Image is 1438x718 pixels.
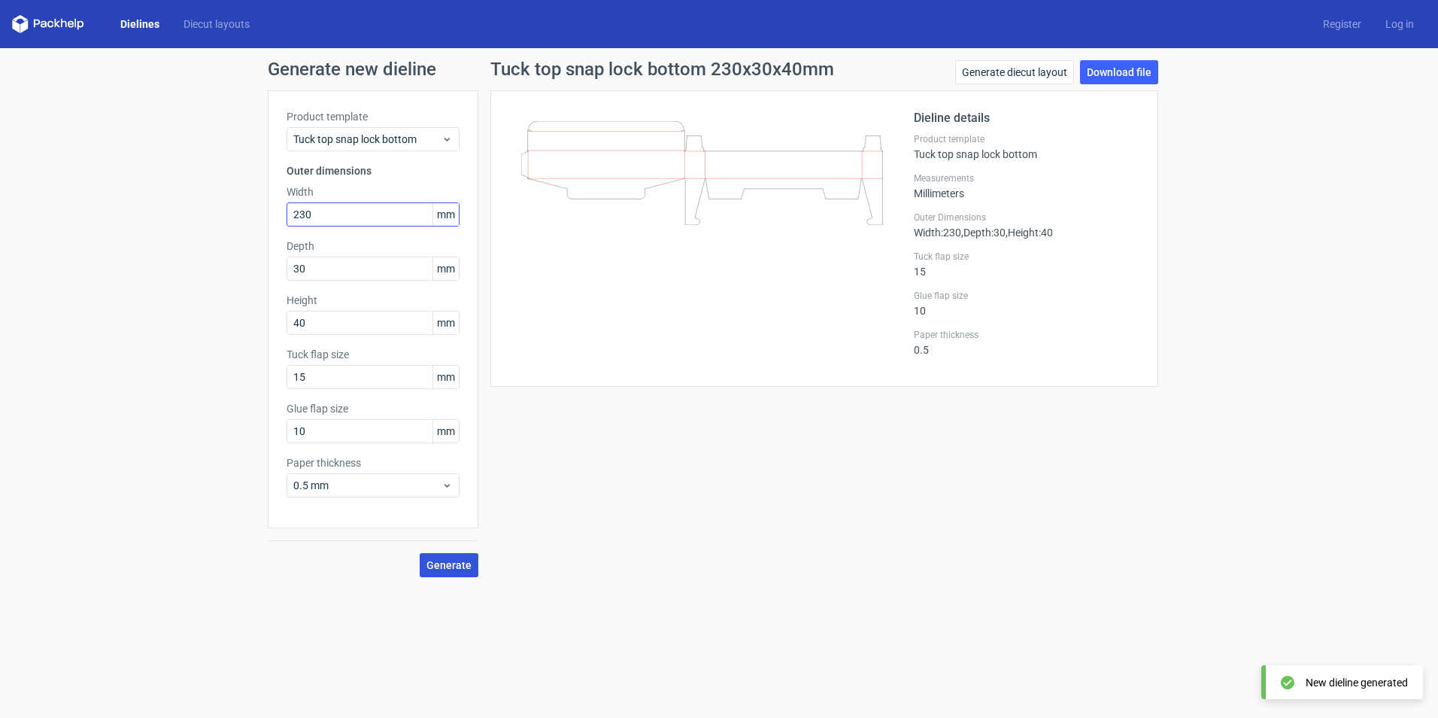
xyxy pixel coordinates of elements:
[1373,17,1426,32] a: Log in
[914,251,1139,278] div: 15
[108,17,171,32] a: Dielines
[914,227,961,239] span: Width : 230
[1306,675,1408,690] div: New dieline generated
[287,347,460,362] label: Tuck flap size
[914,172,1139,199] div: Millimeters
[287,109,460,124] label: Product template
[490,60,834,78] h1: Tuck top snap lock bottom 230x30x40mm
[955,60,1074,84] a: Generate diecut layout
[287,239,460,254] label: Depth
[293,478,441,493] span: 0.5 mm
[1311,17,1373,32] a: Register
[914,109,1139,127] h2: Dieline details
[287,401,460,416] label: Glue flap size
[914,290,1139,317] div: 10
[293,132,441,147] span: Tuck top snap lock bottom
[268,60,1170,78] h1: Generate new dieline
[914,251,1139,263] label: Tuck flap size
[914,329,1139,341] label: Paper thickness
[914,290,1139,302] label: Glue flap size
[287,163,460,178] h3: Outer dimensions
[287,293,460,308] label: Height
[432,257,459,280] span: mm
[914,133,1139,160] div: Tuck top snap lock bottom
[914,211,1139,224] label: Outer Dimensions
[1080,60,1158,84] a: Download file
[426,560,472,570] span: Generate
[961,227,1006,239] span: , Depth : 30
[432,366,459,388] span: mm
[432,312,459,334] span: mm
[1006,227,1053,239] span: , Height : 40
[171,17,262,32] a: Diecut layouts
[287,184,460,199] label: Width
[914,133,1139,145] label: Product template
[914,172,1139,184] label: Measurements
[420,553,478,577] button: Generate
[914,329,1139,356] div: 0.5
[432,203,459,226] span: mm
[287,455,460,470] label: Paper thickness
[432,420,459,443] span: mm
